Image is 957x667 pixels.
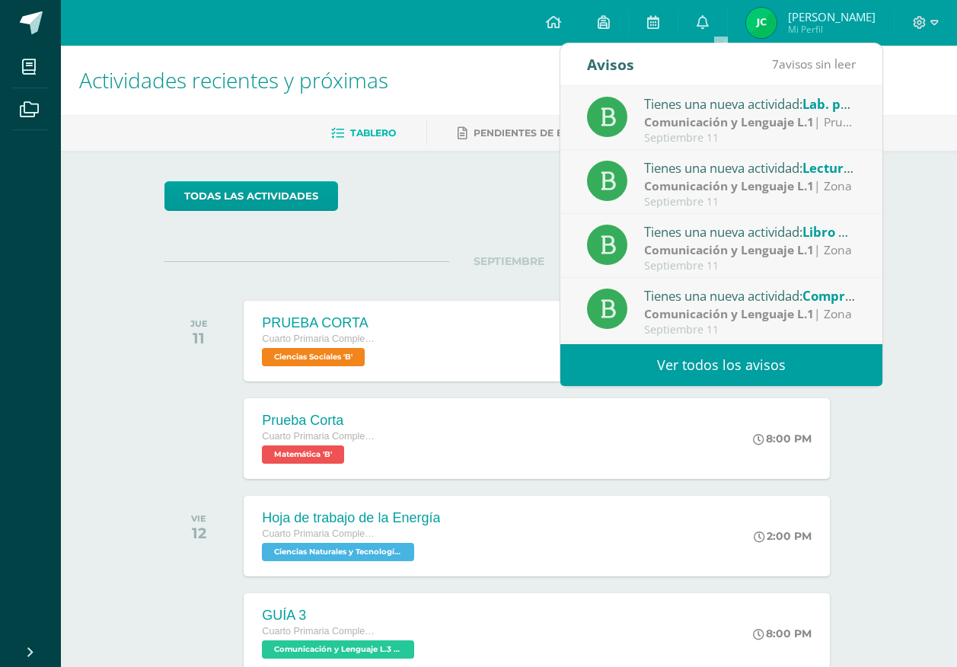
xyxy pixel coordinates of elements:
strong: Comunicación y Lenguaje L.1 [644,241,814,258]
span: Cuarto Primaria Complementaria [262,333,376,344]
span: Comunicación y Lenguaje L.3 (Inglés y Laboratorio) 'B' [262,640,414,659]
span: Mi Perfil [788,23,876,36]
span: SEPTIEMBRE [449,254,569,268]
a: Ver todos los avisos [560,344,882,386]
div: | Prueba de Proceso [644,113,856,131]
div: Hoja de trabajo de la Energía [262,510,440,526]
div: PRUEBA CORTA [262,315,376,331]
div: JUE [190,318,208,329]
div: Septiembre 11 [644,324,856,337]
div: | Zona [644,177,856,195]
span: Lab. proceso final [802,95,914,113]
a: Tablero [331,121,396,145]
div: Prueba Corta [262,413,376,429]
div: | Zona [644,305,856,323]
div: Septiembre 11 [644,260,856,273]
span: avisos sin leer [772,56,856,72]
div: | Zona [644,241,856,259]
span: Libro de caligrafía [802,223,917,241]
strong: Comunicación y Lenguaje L.1 [644,113,814,130]
span: Actividades recientes y próximas [79,65,388,94]
span: 7 [772,56,779,72]
span: Tablero [350,127,396,139]
span: Ciencias Sociales 'B' [262,348,365,366]
div: Tienes una nueva actividad: [644,158,856,177]
span: Cuarto Primaria Complementaria [262,626,376,637]
div: VIE [191,513,206,524]
div: Tienes una nueva actividad: [644,286,856,305]
div: GUÍA 3 [262,608,418,624]
div: 12 [191,524,206,542]
span: Cuarto Primaria Complementaria [262,528,376,539]
strong: Comunicación y Lenguaje L.1 [644,177,814,194]
span: Lectura Susaeta [802,159,904,177]
div: 2:00 PM [754,529,812,543]
span: Matemática 'B' [262,445,344,464]
div: 8:00 PM [753,627,812,640]
a: Pendientes de entrega [458,121,604,145]
a: todas las Actividades [164,181,338,211]
div: 8:00 PM [753,432,812,445]
span: Cuarto Primaria Complementaria [262,431,376,442]
img: 465d59f71847f9b500bd2f6555298370.png [746,8,777,38]
div: Septiembre 11 [644,132,856,145]
div: Avisos [587,43,634,85]
div: 11 [190,329,208,347]
span: Ciencias Naturales y Tecnología 'B' [262,543,414,561]
div: Tienes una nueva actividad: [644,94,856,113]
span: Pendientes de entrega [474,127,604,139]
span: [PERSON_NAME] [788,9,876,24]
div: Septiembre 11 [644,196,856,209]
strong: Comunicación y Lenguaje L.1 [644,305,814,322]
div: Tienes una nueva actividad: [644,222,856,241]
span: Comprensión de lectura [802,287,955,305]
